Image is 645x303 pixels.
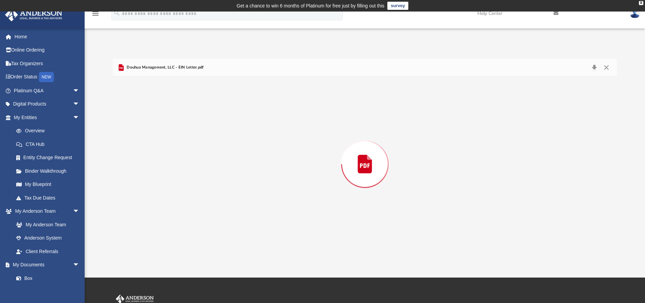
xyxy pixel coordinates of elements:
[113,59,617,252] div: Preview
[237,2,385,10] div: Get a chance to win 6 months of Platinum for free just by filling out this
[9,245,86,258] a: Client Referrals
[5,205,86,218] a: My Anderson Teamarrow_drop_down
[387,2,408,10] a: survey
[9,218,83,231] a: My Anderson Team
[9,271,83,285] a: Box
[73,84,86,98] span: arrow_drop_down
[73,205,86,219] span: arrow_drop_down
[113,9,121,17] i: search
[600,63,612,72] button: Close
[5,57,90,70] a: Tax Organizers
[73,111,86,125] span: arrow_drop_down
[9,178,86,191] a: My Blueprint
[9,191,90,205] a: Tax Due Dates
[630,8,640,18] img: User Pic
[5,258,86,272] a: My Documentsarrow_drop_down
[588,63,600,72] button: Download
[91,10,100,18] i: menu
[5,30,90,43] a: Home
[9,124,90,138] a: Overview
[5,43,90,57] a: Online Ordering
[5,84,90,97] a: Platinum Q&Aarrow_drop_down
[9,231,86,245] a: Anderson System
[9,164,90,178] a: Binder Walkthrough
[639,1,643,5] div: close
[73,258,86,272] span: arrow_drop_down
[9,137,90,151] a: CTA Hub
[5,111,90,124] a: My Entitiesarrow_drop_down
[9,151,90,165] a: Entity Change Request
[5,97,90,111] a: Digital Productsarrow_drop_down
[3,8,64,21] img: Anderson Advisors Platinum Portal
[125,64,204,71] span: Douhua Management, LLC - EIN Letter.pdf
[5,70,90,84] a: Order StatusNEW
[73,97,86,111] span: arrow_drop_down
[91,13,100,18] a: menu
[39,72,54,82] div: NEW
